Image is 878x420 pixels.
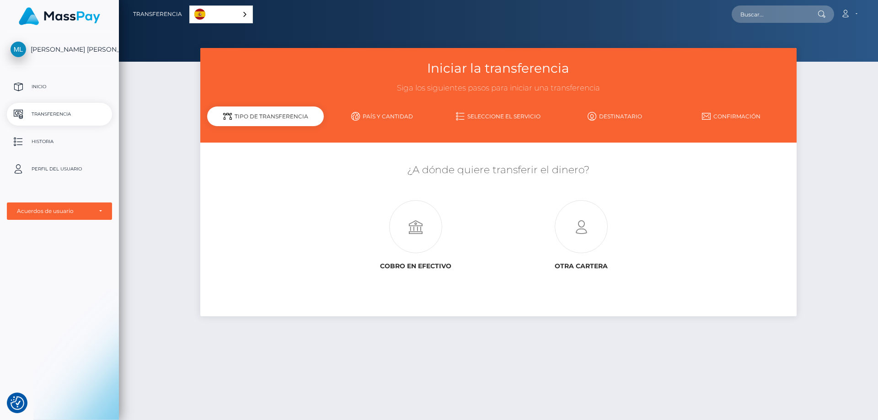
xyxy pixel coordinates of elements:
[673,108,790,124] a: Confirmación
[11,396,24,410] img: Revisit consent button
[7,45,112,53] span: [PERSON_NAME] [PERSON_NAME]
[11,396,24,410] button: Consent Preferences
[207,163,789,177] h5: ¿A dónde quiere transferir el dinero?
[557,108,673,124] a: Destinatario
[7,75,112,98] a: Inicio
[11,162,108,176] p: Perfil del usuario
[440,108,557,124] a: Seleccione el servicio
[11,107,108,121] p: Transferencia
[505,262,657,270] h6: Otra cartera
[11,135,108,149] p: Historia
[732,5,818,23] input: Buscar...
[207,106,324,126] div: Tipo de transferencia
[207,59,789,77] h3: Iniciar la transferencia
[19,7,100,25] img: MassPay
[324,108,440,124] a: País y cantidad
[7,202,112,220] button: Acuerdos de usuario
[133,5,182,24] a: Transferencia
[7,103,112,126] a: Transferencia
[207,83,789,94] h3: Siga los siguientes pasos para iniciar una transferencia
[17,207,92,215] div: Acuerdos de usuario
[190,6,252,23] a: Español
[11,80,108,94] p: Inicio
[7,158,112,181] a: Perfil del usuario
[340,262,492,270] h6: Cobro en efectivo
[7,130,112,153] a: Historia
[189,5,253,23] div: Language
[189,5,253,23] aside: Language selected: Español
